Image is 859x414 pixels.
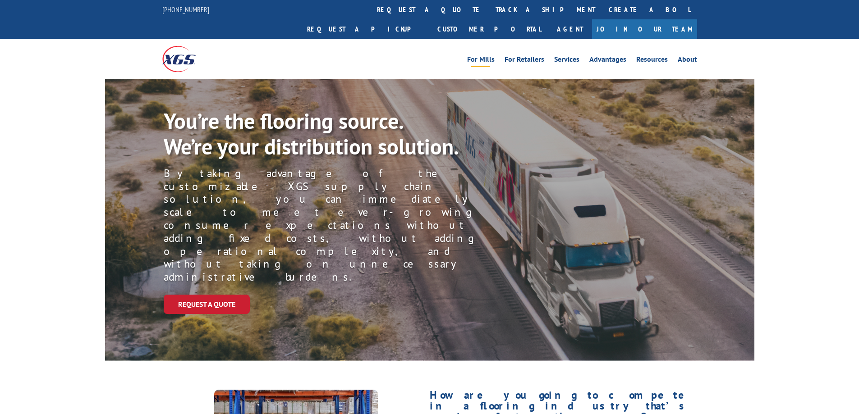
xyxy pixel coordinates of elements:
[636,56,668,66] a: Resources
[505,56,544,66] a: For Retailers
[164,108,478,160] p: You’re the flooring source. We’re your distribution solution.
[300,19,431,39] a: Request a pickup
[431,19,548,39] a: Customer Portal
[162,5,209,14] a: [PHONE_NUMBER]
[554,56,579,66] a: Services
[164,295,250,314] a: Request a Quote
[589,56,626,66] a: Advantages
[678,56,697,66] a: About
[467,56,495,66] a: For Mills
[548,19,592,39] a: Agent
[592,19,697,39] a: Join Our Team
[164,167,510,284] p: By taking advantage of the customizable XGS supply chain solution, you can immediately scale to m...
